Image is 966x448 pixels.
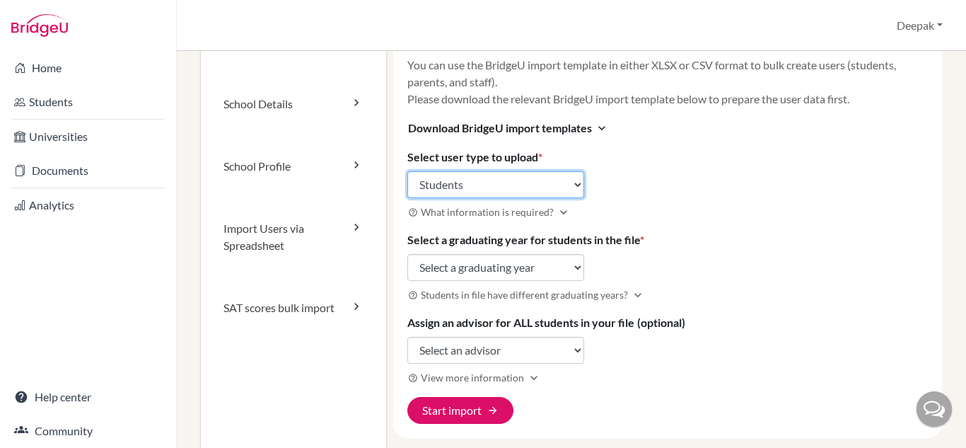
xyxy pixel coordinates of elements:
[201,197,386,277] a: Import Users via Spreadsheet
[3,191,173,219] a: Analytics
[3,122,173,151] a: Universities
[408,290,418,300] i: help_outline
[595,121,609,135] i: expand_more
[3,54,173,82] a: Home
[201,135,386,197] a: School Profile
[3,417,173,445] a: Community
[407,119,610,137] button: Download BridgeU import templatesexpand_more
[407,397,513,424] button: Start import
[527,371,541,385] i: Expand more
[637,316,685,329] span: (optional)
[557,205,571,219] i: Expand more
[201,277,386,339] a: SAT scores bulk import
[407,57,928,108] p: You can use the BridgeU import template in either XLSX or CSV format to bulk create users (studen...
[407,287,646,303] button: Students in file have different graduating years?Expand more
[408,207,418,217] i: help_outline
[890,12,949,39] button: Deepak
[407,149,542,166] label: Select user type to upload
[408,373,418,383] i: help_outline
[487,405,499,416] span: arrow_forward
[408,120,592,137] span: Download BridgeU import templates
[421,287,628,302] span: Students in file have different graduating years?
[3,88,173,116] a: Students
[407,231,644,248] label: Select a graduating year for students in the file
[631,288,645,302] i: Expand more
[407,369,542,386] button: View more informationExpand more
[3,383,173,411] a: Help center
[407,314,685,331] label: Assign an advisor for ALL students in your file
[421,370,524,385] span: View more information
[32,10,61,23] span: Help
[201,73,386,135] a: School Details
[407,204,571,220] button: What information is required?Expand more
[421,205,554,219] span: What information is required?
[11,14,68,37] img: Bridge-U
[3,156,173,185] a: Documents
